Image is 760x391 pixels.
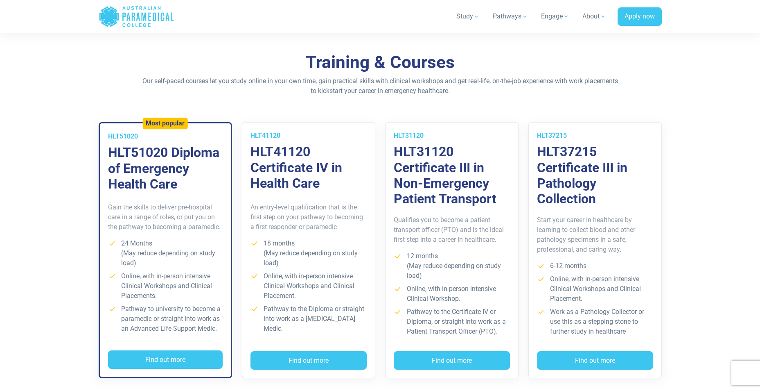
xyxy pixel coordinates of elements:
[250,239,367,268] li: 18 months (May reduce depending on study load)
[250,271,367,301] li: Online, with in-person intensive Clinical Workshops and Clinical Placement.
[385,122,519,378] a: HLT31120 HLT31120 Certificate III in Non-Emergency Patient Transport Qualifies you to become a pa...
[99,122,232,378] a: Most popular HLT51020 HLT51020 Diploma of Emergency Health Care Gain the skills to deliver pre-ho...
[537,261,653,271] li: 6-12 months
[537,144,653,207] h3: HLT37215 Certificate III in Pathology Collection
[250,351,367,370] button: Find out more
[108,202,223,232] p: Gain the skills to deliver pre-hospital care in a range of roles, or put you on the pathway to be...
[242,122,375,378] a: HLT41120 HLT41120 Certificate IV in Health Care An entry-level qualification that is the first st...
[250,202,367,232] p: An entry-level qualification that is the first step on your pathway to becoming a first responder...
[141,52,620,73] h2: Training & Courses
[250,144,367,191] h3: HLT41120 Certificate IV in Health Care
[146,120,185,127] h5: Most popular
[394,351,510,370] button: Find out more
[250,304,367,334] li: Pathway to the Diploma or straight into work as a [MEDICAL_DATA] Medic.
[141,76,620,96] p: Our self-paced courses let you study online in your own time, gain practical skills with clinical...
[537,307,653,336] li: Work as a Pathology Collector or use this as a stepping stone to further study in healthcare
[108,239,223,268] li: 24 Months (May reduce depending on study load)
[99,3,174,30] a: Australian Paramedical College
[528,122,662,378] a: HLT37215 HLT37215 Certificate III in Pathology Collection Start your career in healthcare by lear...
[451,5,485,28] a: Study
[488,5,533,28] a: Pathways
[394,144,510,207] h3: HLT31120 Certificate III in Non-Emergency Patient Transport
[108,132,138,140] span: HLT51020
[108,350,223,369] button: Find out more
[537,351,653,370] button: Find out more
[577,5,611,28] a: About
[537,274,653,304] li: Online, with in-person intensive Clinical Workshops and Clinical Placement.
[394,132,424,139] span: HLT31120
[250,132,280,139] span: HLT41120
[108,271,223,301] li: Online, with in-person intensive Clinical Workshops and Clinical Placements.
[108,304,223,334] li: Pathway to university to become a paramedic or straight into work as an Advanced Life Support Medic.
[618,7,662,26] a: Apply now
[537,215,653,255] p: Start your career in healthcare by learning to collect blood and other pathology specimens in a s...
[536,5,574,28] a: Engage
[394,307,510,336] li: Pathway to the Certificate IV or Diploma, or straight into work as a Patient Transport Officer (P...
[394,284,510,304] li: Online, with in-person intensive Clinical Workshop.
[394,215,510,245] p: Qualifies you to become a patient transport officer (PTO) and is the ideal first step into a care...
[108,145,223,192] h3: HLT51020 Diploma of Emergency Health Care
[537,132,567,139] span: HLT37215
[394,251,510,281] li: 12 months (May reduce depending on study load)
